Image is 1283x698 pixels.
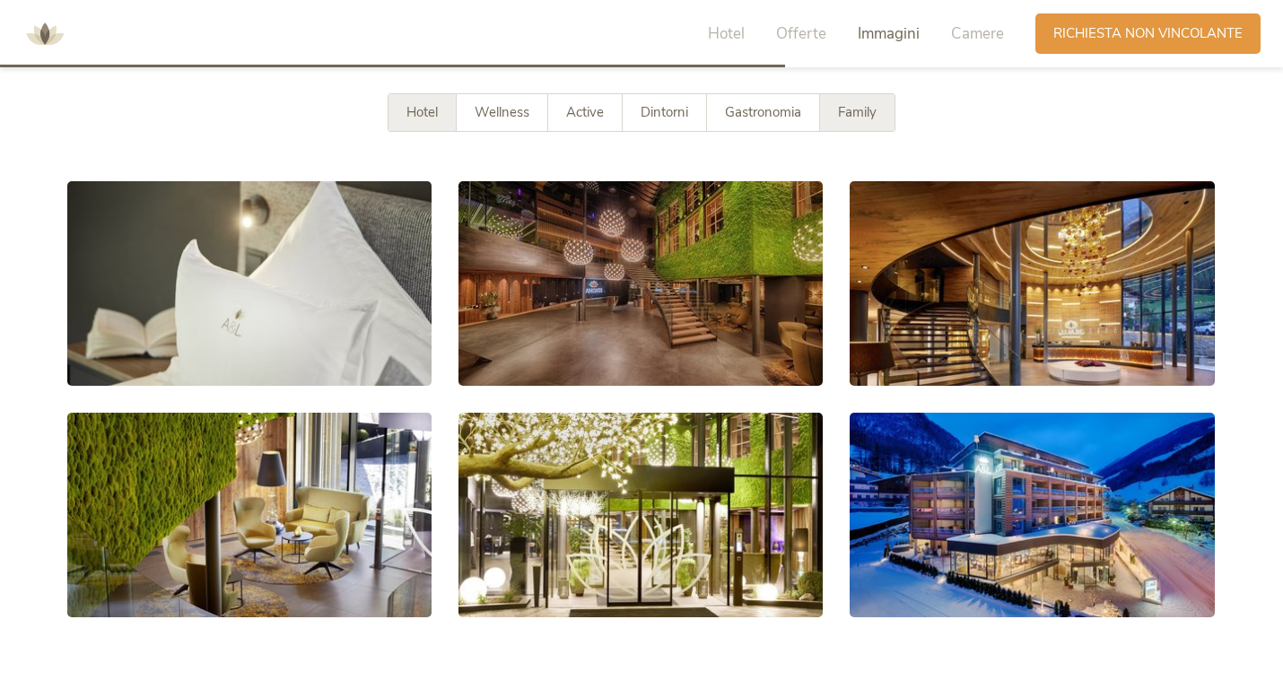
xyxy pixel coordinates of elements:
span: Galleria immagini [542,34,742,69]
span: Family [838,103,877,121]
span: Richiesta non vincolante [1053,24,1243,43]
span: Active [566,103,604,121]
span: Wellness [475,103,529,121]
span: Camere [951,23,1004,44]
span: Offerte [776,23,826,44]
span: Hotel [406,103,438,121]
span: Immagini [858,23,920,44]
img: AMONTI & LUNARIS Wellnessresort [18,7,72,61]
span: Dintorni [641,103,688,121]
span: Hotel [708,23,745,44]
span: Gastronomia [725,103,801,121]
a: AMONTI & LUNARIS Wellnessresort [18,27,72,39]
